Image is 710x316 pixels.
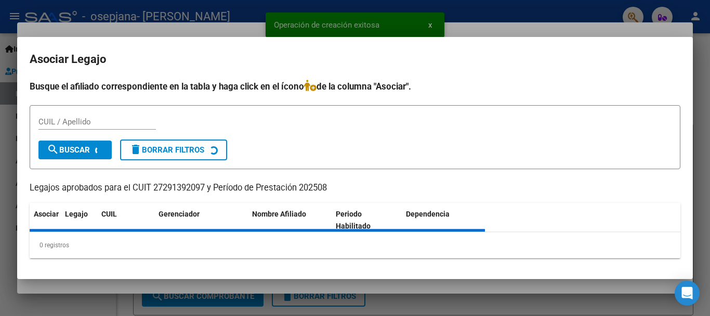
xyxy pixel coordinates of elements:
span: Buscar [47,145,90,155]
datatable-header-cell: Legajo [61,203,97,237]
mat-icon: search [47,143,59,156]
datatable-header-cell: Dependencia [402,203,485,237]
datatable-header-cell: Nombre Afiliado [248,203,332,237]
div: 0 registros [30,232,680,258]
span: Periodo Habilitado [336,210,371,230]
span: CUIL [101,210,117,218]
span: Gerenciador [159,210,200,218]
span: Legajo [65,210,88,218]
span: Asociar [34,210,59,218]
datatable-header-cell: Gerenciador [154,203,248,237]
span: Nombre Afiliado [252,210,306,218]
span: Borrar Filtros [129,145,204,155]
datatable-header-cell: Asociar [30,203,61,237]
datatable-header-cell: CUIL [97,203,154,237]
h2: Asociar Legajo [30,49,680,69]
span: Dependencia [406,210,450,218]
mat-icon: delete [129,143,142,156]
h4: Busque el afiliado correspondiente en la tabla y haga click en el ícono de la columna "Asociar". [30,80,680,93]
datatable-header-cell: Periodo Habilitado [332,203,402,237]
div: Open Intercom Messenger [675,281,700,306]
button: Borrar Filtros [120,140,227,160]
button: Buscar [38,141,112,159]
p: Legajos aprobados para el CUIT 27291392097 y Período de Prestación 202508 [30,182,680,195]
